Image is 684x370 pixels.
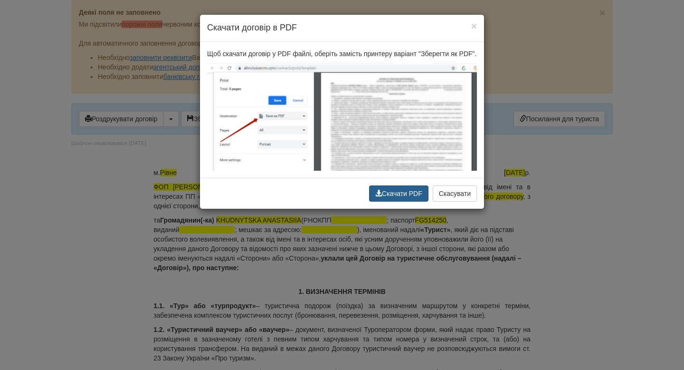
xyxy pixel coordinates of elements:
img: save-as-pdf.jpg [207,63,477,171]
button: Скачати PDF [369,185,428,202]
button: × [471,21,477,31]
button: Скасувати [433,185,477,202]
h4: Скачати договір в PDF [207,22,477,34]
p: Щоб скачати договір у PDF файлі, оберіть замість принтеру варіант "Зберегти як PDF". [207,49,477,58]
